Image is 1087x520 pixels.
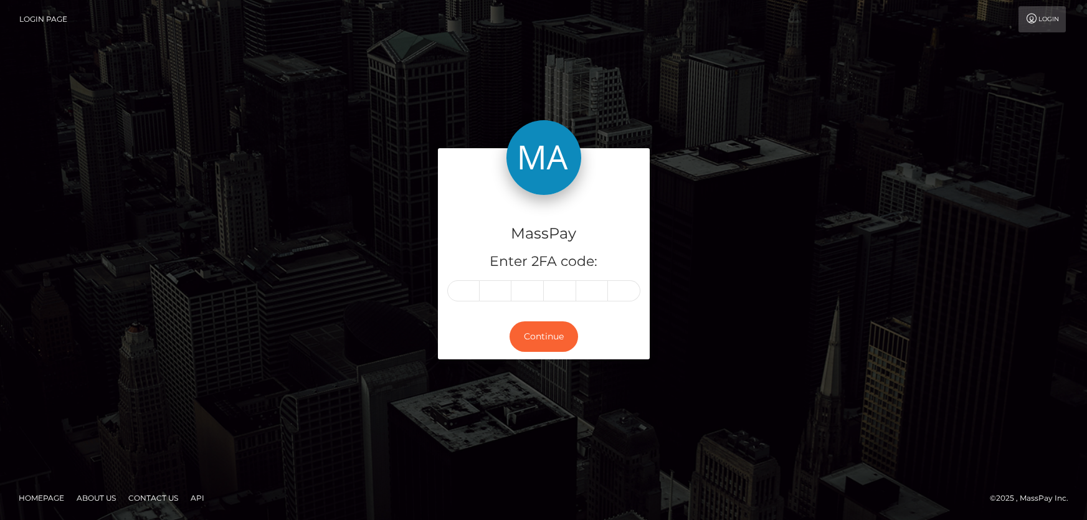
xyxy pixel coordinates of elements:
[447,223,640,245] h4: MassPay
[14,488,69,508] a: Homepage
[510,321,578,352] button: Continue
[447,252,640,272] h5: Enter 2FA code:
[19,6,67,32] a: Login Page
[123,488,183,508] a: Contact Us
[506,120,581,195] img: MassPay
[990,491,1078,505] div: © 2025 , MassPay Inc.
[186,488,209,508] a: API
[1018,6,1066,32] a: Login
[72,488,121,508] a: About Us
